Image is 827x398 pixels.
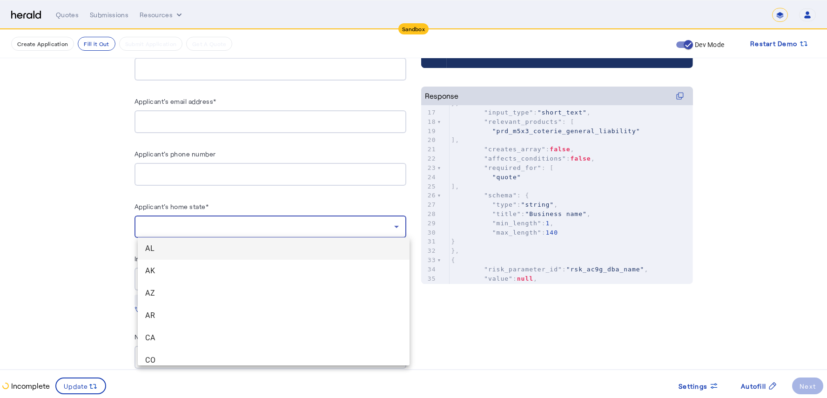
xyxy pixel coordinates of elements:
[145,310,402,321] span: AR
[145,332,402,344] span: CA
[145,265,402,277] span: AK
[145,355,402,366] span: CO
[145,288,402,299] span: AZ
[145,243,402,254] span: AL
